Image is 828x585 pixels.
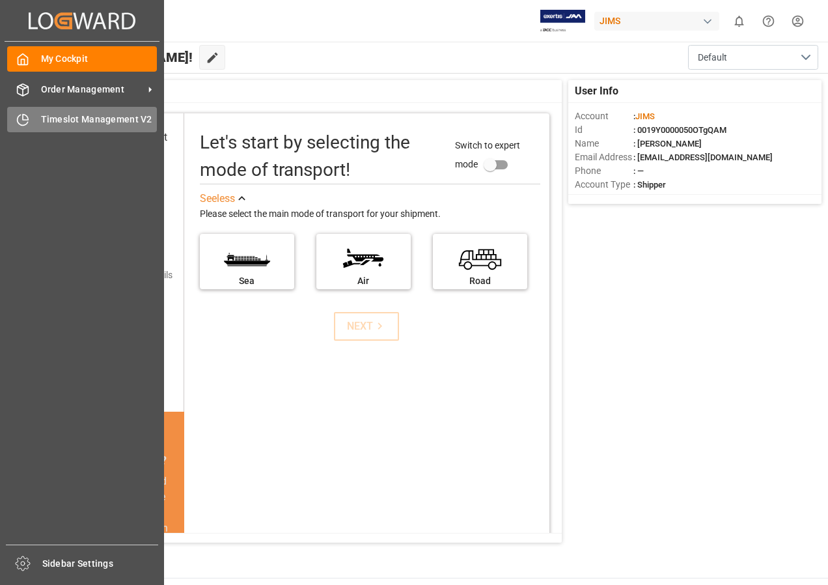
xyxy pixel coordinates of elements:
span: : [EMAIL_ADDRESS][DOMAIN_NAME] [633,152,773,162]
button: show 0 new notifications [724,7,754,36]
div: Add shipping details [91,268,172,282]
span: Phone [575,164,633,178]
img: Exertis%20JAM%20-%20Email%20Logo.jpg_1722504956.jpg [540,10,585,33]
span: : [PERSON_NAME] [633,139,702,149]
div: Road [439,274,521,288]
div: Let's start by selecting the mode of transport! [200,129,443,184]
span: My Cockpit [41,52,158,66]
span: Account Type [575,178,633,192]
span: User Info [575,83,618,99]
span: : [633,111,655,121]
span: Email Address [575,150,633,164]
span: Timeslot Management V2 [41,113,158,126]
div: JIMS [594,12,719,31]
span: Name [575,137,633,150]
span: : — [633,166,644,176]
span: JIMS [635,111,655,121]
div: Please select the main mode of transport for your shipment. [200,207,540,222]
button: Help Center [754,7,783,36]
span: Default [698,51,727,64]
span: Id [575,123,633,137]
span: Switch to expert mode [455,140,520,169]
div: See less [200,191,235,207]
div: Sea [206,274,288,288]
span: : Shipper [633,180,666,190]
a: My Cockpit [7,46,157,72]
span: Sidebar Settings [42,557,159,571]
button: NEXT [334,312,399,341]
button: JIMS [594,8,724,33]
div: NEXT [347,319,387,334]
a: Timeslot Management V2 [7,107,157,132]
span: Account [575,109,633,123]
button: open menu [688,45,818,70]
div: Air [323,274,404,288]
span: Order Management [41,83,144,96]
span: : 0019Y0000050OTgQAM [633,125,726,135]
